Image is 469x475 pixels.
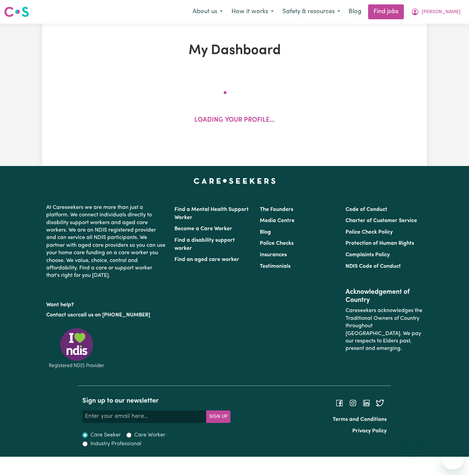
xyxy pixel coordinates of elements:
[346,218,417,223] a: Charter of Customer Service
[362,400,370,405] a: Follow Careseekers on LinkedIn
[82,397,230,405] h2: Sign up to our newsletter
[110,43,359,59] h1: My Dashboard
[260,241,294,246] a: Police Checks
[260,252,287,258] a: Insurances
[227,5,278,19] button: How it works
[346,241,414,246] a: Protection of Human Rights
[442,448,464,470] iframe: Button to launch messaging window
[46,312,73,318] a: Contact us
[335,400,343,405] a: Follow Careseekers on Facebook
[46,327,107,369] img: Registered NDIS provider
[346,288,423,304] h2: Acknowledgement of Country
[407,5,465,19] button: My Account
[346,264,401,269] a: NDIS Code of Conduct
[82,410,206,423] input: Enter your email here...
[174,238,235,251] a: Find a disability support worker
[4,4,29,20] a: Careseekers logo
[346,304,423,355] p: Careseekers acknowledges the Traditional Owners of Country throughout [GEOGRAPHIC_DATA]. We pay o...
[346,207,387,212] a: Code of Conduct
[333,417,387,422] a: Terms and Conditions
[134,431,165,439] label: Care Worker
[4,6,29,18] img: Careseekers logo
[78,312,150,318] a: call us on [PHONE_NUMBER]
[352,428,387,434] a: Privacy Policy
[260,207,293,212] a: The Founders
[346,230,393,235] a: Police Check Policy
[206,410,230,423] button: Subscribe
[90,440,141,448] label: Industry Professional
[344,4,365,19] a: Blog
[46,309,166,322] p: or
[346,252,390,258] a: Complaints Policy
[278,5,344,19] button: Safety & resources
[368,4,404,19] a: Find jobs
[46,299,166,309] p: Want help?
[90,431,121,439] label: Care Seeker
[406,432,419,445] iframe: Close message
[46,201,166,282] p: At Careseekers we are more than just a platform. We connect individuals directly to disability su...
[422,8,461,16] span: [PERSON_NAME]
[260,264,291,269] a: Testimonials
[376,400,384,405] a: Follow Careseekers on Twitter
[349,400,357,405] a: Follow Careseekers on Instagram
[260,230,271,235] a: Blog
[194,116,275,125] p: Loading your profile...
[174,226,232,232] a: Become a Care Worker
[260,218,295,223] a: Media Centre
[194,178,276,184] a: Careseekers home page
[188,5,227,19] button: About us
[174,207,249,220] a: Find a Mental Health Support Worker
[174,257,239,262] a: Find an aged care worker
